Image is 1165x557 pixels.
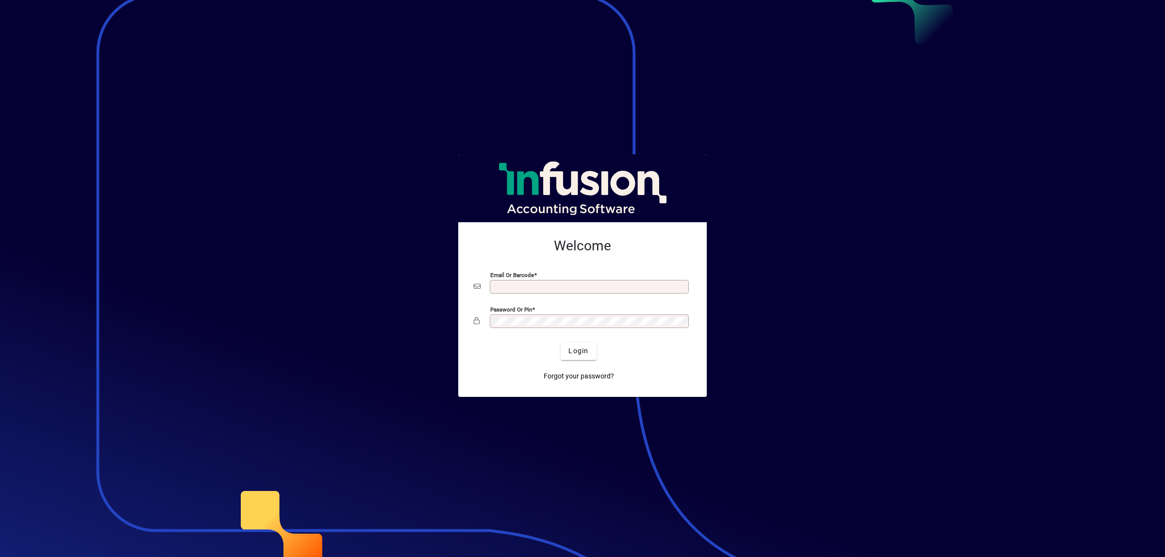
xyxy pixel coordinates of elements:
a: Forgot your password? [540,368,618,385]
span: Forgot your password? [544,371,614,381]
button: Login [561,343,596,360]
h2: Welcome [474,238,691,254]
span: Login [568,346,588,356]
mat-label: Password or Pin [490,306,532,312]
mat-label: Email or Barcode [490,271,534,278]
